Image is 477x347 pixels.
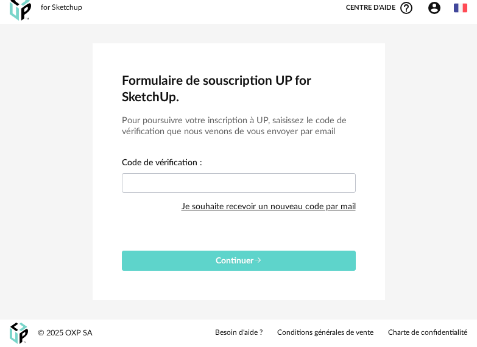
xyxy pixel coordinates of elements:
a: Besoin d'aide ? [215,328,263,338]
button: Continuer [122,251,356,271]
img: OXP [10,323,28,344]
div: © 2025 OXP SA [38,328,93,338]
span: Account Circle icon [427,1,442,15]
h2: Formulaire de souscription UP for SketchUp. [122,73,356,106]
a: Conditions générales de vente [277,328,373,338]
div: Je souhaite recevoir un nouveau code par mail [182,195,356,219]
span: Continuer [216,257,262,265]
h3: Pour poursuivre votre inscription à UP, saisissez le code de vérification que nous venons de vous... [122,115,356,138]
a: Charte de confidentialité [388,328,467,338]
div: for Sketchup [41,3,82,13]
span: Centre d'aideHelp Circle Outline icon [346,1,414,15]
img: fr [454,1,467,15]
label: Code de vérification : [122,159,202,170]
span: Account Circle icon [427,1,447,15]
span: Help Circle Outline icon [399,1,414,15]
